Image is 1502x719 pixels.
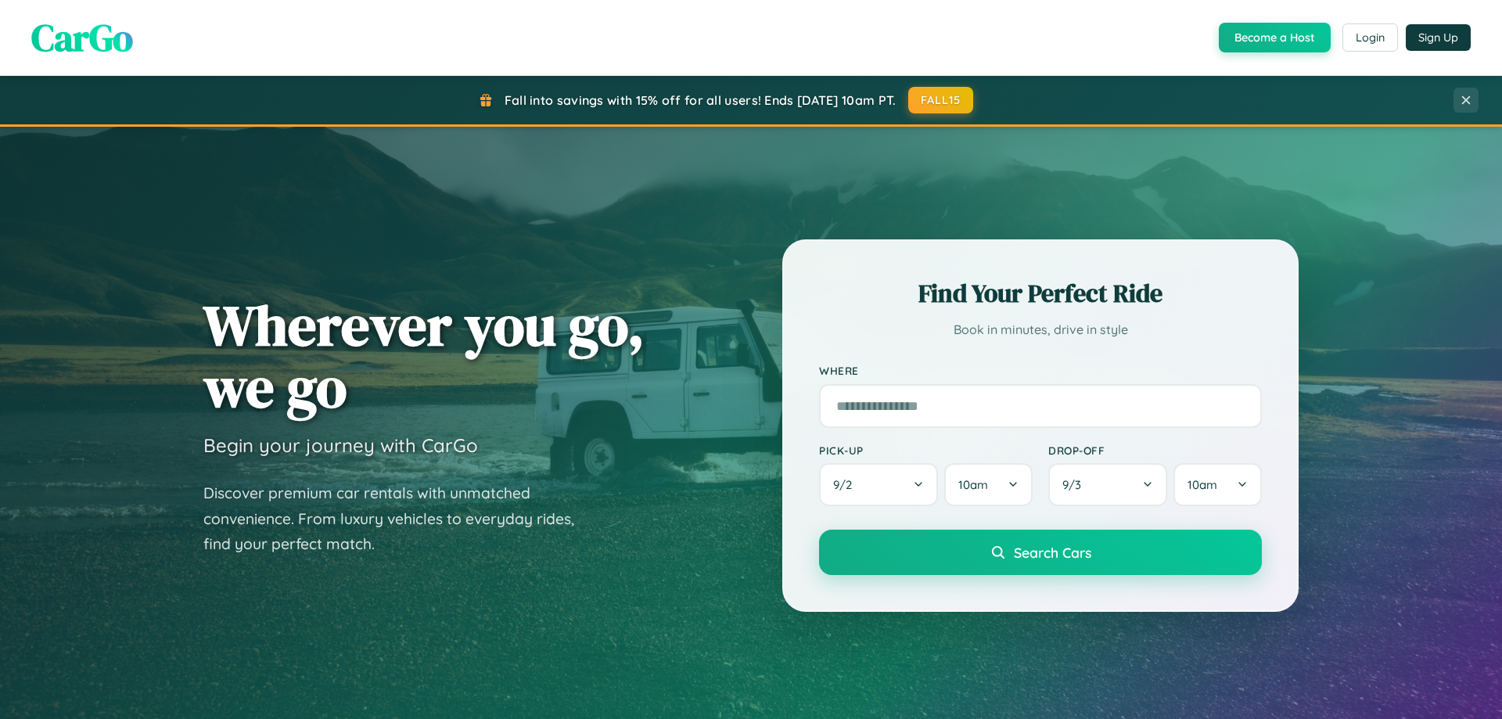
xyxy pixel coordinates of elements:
[1048,444,1262,457] label: Drop-off
[1062,477,1089,492] span: 9 / 3
[819,276,1262,311] h2: Find Your Perfect Ride
[833,477,860,492] span: 9 / 2
[203,294,645,418] h1: Wherever you go, we go
[908,87,974,113] button: FALL15
[1173,463,1262,506] button: 10am
[819,463,938,506] button: 9/2
[203,433,478,457] h3: Begin your journey with CarGo
[819,318,1262,341] p: Book in minutes, drive in style
[203,480,595,557] p: Discover premium car rentals with unmatched convenience. From luxury vehicles to everyday rides, ...
[1048,463,1167,506] button: 9/3
[1188,477,1217,492] span: 10am
[31,12,133,63] span: CarGo
[819,444,1033,457] label: Pick-up
[819,365,1262,378] label: Where
[1219,23,1331,52] button: Become a Host
[944,463,1033,506] button: 10am
[1342,23,1398,52] button: Login
[958,477,988,492] span: 10am
[1014,544,1091,561] span: Search Cars
[505,92,897,108] span: Fall into savings with 15% off for all users! Ends [DATE] 10am PT.
[819,530,1262,575] button: Search Cars
[1406,24,1471,51] button: Sign Up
